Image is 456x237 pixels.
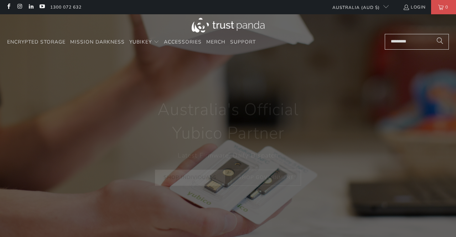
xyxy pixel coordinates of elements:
h1: Australia's Official Yubico Partner [136,98,320,145]
nav: Translation missing: en.navigation.header.main_nav [7,34,256,51]
a: Support [230,34,256,51]
span: Accessories [164,39,202,45]
span: Merch [206,39,226,45]
a: Trust Panda Australia on Facebook [5,4,11,10]
a: Trust Panda Australia on Instagram [16,4,22,10]
span: Mission Darkness [70,39,125,45]
span: Support [230,39,256,45]
a: Encrypted Storage [7,34,66,51]
button: Search [431,34,449,50]
a: Login [403,3,426,11]
img: Trust Panda Australia [192,18,265,32]
a: Shop Government [231,170,301,186]
a: Trust Panda Australia on YouTube [39,4,45,10]
p: Latest Firmware, Daily Dispatch [136,150,320,161]
a: Accessories [164,34,202,51]
span: YubiKey [129,39,152,45]
a: Mission Darkness [70,34,125,51]
a: Merch [206,34,226,51]
summary: YubiKey [129,34,159,51]
a: 1300 072 632 [50,3,82,11]
a: Shop Individuals [155,170,225,186]
a: Trust Panda Australia on LinkedIn [28,4,34,10]
span: Encrypted Storage [7,39,66,45]
input: Search... [385,34,449,50]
